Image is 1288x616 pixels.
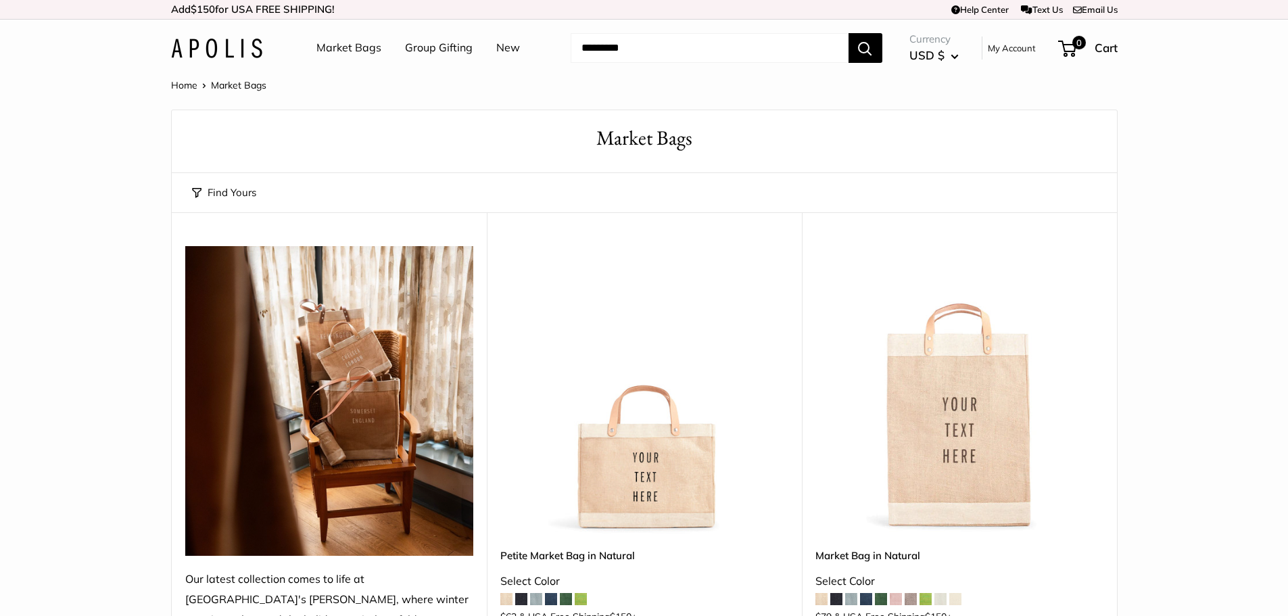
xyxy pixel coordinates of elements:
[909,30,959,49] span: Currency
[171,79,197,91] a: Home
[1021,4,1062,15] a: Text Us
[192,183,256,202] button: Find Yours
[815,571,1103,592] div: Select Color
[496,38,520,58] a: New
[909,45,959,66] button: USD $
[815,548,1103,563] a: Market Bag in Natural
[1072,36,1085,49] span: 0
[405,38,473,58] a: Group Gifting
[951,4,1009,15] a: Help Center
[815,246,1103,534] a: Market Bag in NaturalMarket Bag in Natural
[191,3,215,16] span: $150
[171,76,266,94] nav: Breadcrumb
[171,39,262,58] img: Apolis
[909,48,945,62] span: USD $
[192,124,1097,153] h1: Market Bags
[849,33,882,63] button: Search
[1059,37,1118,59] a: 0 Cart
[988,40,1036,56] a: My Account
[500,246,788,534] a: Petite Market Bag in NaturalPetite Market Bag in Natural
[211,79,266,91] span: Market Bags
[500,246,788,534] img: Petite Market Bag in Natural
[571,33,849,63] input: Search...
[1095,41,1118,55] span: Cart
[1073,4,1118,15] a: Email Us
[316,38,381,58] a: Market Bags
[500,548,788,563] a: Petite Market Bag in Natural
[185,246,473,556] img: Our latest collection comes to life at UK's Estelle Manor, where winter mornings glow and the hol...
[815,246,1103,534] img: Market Bag in Natural
[500,571,788,592] div: Select Color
